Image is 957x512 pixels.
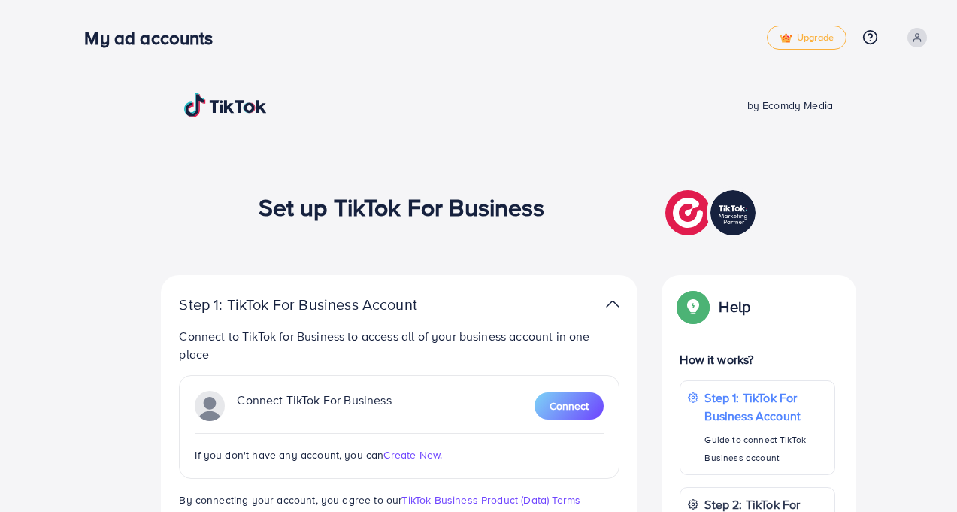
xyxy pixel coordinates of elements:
p: Connect TikTok For Business [237,391,391,421]
img: TikTok partner [606,293,619,315]
p: By connecting your account, you agree to our [179,491,619,509]
p: Connect to TikTok for Business to access all of your business account in one place [179,327,619,363]
p: How it works? [680,350,834,368]
span: Connect [550,398,589,414]
h1: Set up TikTok For Business [259,192,545,221]
span: by Ecomdy Media [747,98,833,113]
img: TikTok [184,93,267,117]
p: Step 1: TikTok For Business Account [179,295,465,314]
p: Guide to connect TikTok Business account [704,431,826,467]
img: tick [780,33,792,44]
span: If you don't have any account, you can [195,447,383,462]
p: Step 1: TikTok For Business Account [704,389,826,425]
span: Upgrade [780,32,834,44]
span: Create New. [383,447,442,462]
img: Popup guide [680,293,707,320]
a: tickUpgrade [767,26,846,50]
button: Connect [535,392,604,420]
p: Help [719,298,750,316]
h3: My ad accounts [84,27,225,49]
img: TikTok partner [665,186,759,239]
a: TikTok Business Product (Data) Terms [401,492,580,507]
img: TikTok partner [195,391,225,421]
